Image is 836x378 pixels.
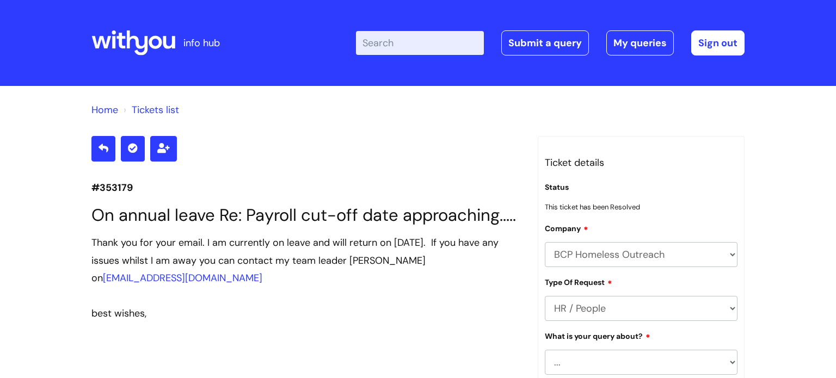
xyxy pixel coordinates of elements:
p: This ticket has been Resolved [545,201,737,213]
h3: Ticket details [545,154,737,171]
a: My queries [606,30,674,55]
p: info hub [183,34,220,52]
div: Thank you for your email. I am currently on leave and will return on [DATE]. If you have any issu... [91,234,521,357]
div: best wishes, [91,305,521,322]
a: [EMAIL_ADDRESS][DOMAIN_NAME] [103,271,262,284]
a: Home [91,103,118,116]
h1: On annual leave Re: Payroll cut-off date approaching..... [91,205,521,225]
div: | - [356,30,745,55]
label: Type Of Request [545,276,612,287]
a: Sign out [691,30,745,55]
li: Tickets list [121,101,179,119]
input: Search [356,31,484,55]
li: Solution home [91,101,118,119]
label: Status [545,183,569,192]
a: Submit a query [501,30,589,55]
label: Company [545,222,588,233]
label: What is your query about? [545,330,650,341]
p: #353179 [91,179,521,196]
a: Tickets list [132,103,179,116]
